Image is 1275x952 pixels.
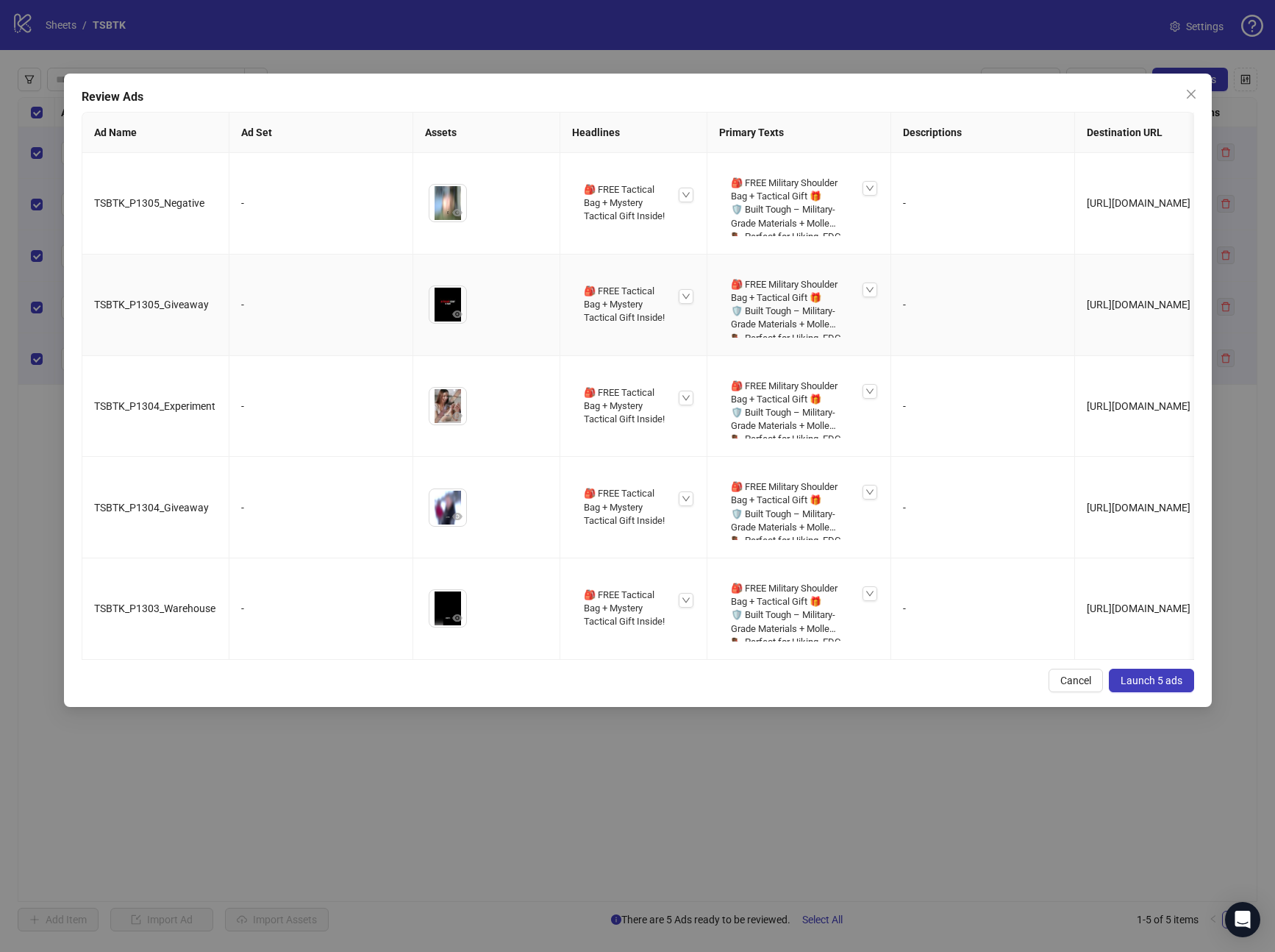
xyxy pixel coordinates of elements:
div: - [241,195,401,211]
span: down [865,387,874,396]
div: - [241,296,401,313]
span: [URL][DOMAIN_NAME] [1087,603,1190,614]
img: Asset 1 [429,489,466,526]
th: Descriptions [891,113,1075,153]
div: 🎒 FREE Military Shoulder Bag + Tactical Gift 🎁 🛡️ Built Tough – Military-Grade Materials + Molle ... [725,171,873,236]
div: - [241,600,401,617]
button: Preview [449,407,466,425]
div: 🎒 FREE Military Shoulder Bag + Tactical Gift 🎁 🛡️ Built Tough – Military-Grade Materials + Molle ... [725,475,873,540]
button: Launch 5 ads [1108,669,1193,692]
span: - [903,299,906,310]
div: 🎒 FREE Tactical Bag + Mystery Tactical Gift Inside! [578,177,689,230]
span: [URL][DOMAIN_NAME] [1087,502,1190,514]
div: 🎒 FREE Tactical Bag + Mystery Tactical Gift Inside! [578,583,689,635]
span: - [903,400,906,412]
button: Preview [449,609,466,627]
img: Asset 1 [429,388,466,425]
span: - [903,502,906,514]
span: down [865,184,874,193]
span: - [903,603,906,614]
span: down [682,394,690,402]
div: 🎒 FREE Tactical Bag + Mystery Tactical Gift Inside! [578,481,689,533]
span: TSBTK_P1304_Experiment [94,400,215,412]
span: eye [452,309,463,319]
th: Primary Texts [707,113,891,153]
button: Preview [449,508,466,526]
div: Open Intercom Messenger [1225,902,1260,937]
span: down [865,488,874,497]
div: 🎒 FREE Military Shoulder Bag + Tactical Gift 🎁 🛡️ Built Tough – Military-Grade Materials + Molle ... [725,576,873,642]
span: [URL][DOMAIN_NAME] [1087,197,1190,209]
div: 🎒 FREE Tactical Bag + Mystery Tactical Gift Inside! [578,279,689,331]
span: down [865,285,874,294]
span: Launch 5 ads [1120,675,1182,686]
span: down [682,494,690,503]
span: [URL][DOMAIN_NAME] [1087,400,1190,412]
span: eye [452,613,463,623]
th: Ad Set [229,113,413,153]
span: down [682,596,690,605]
span: - [903,197,906,209]
span: TSBTK_P1305_Negative [94,197,204,209]
span: down [865,589,874,598]
span: eye [452,411,463,421]
span: Cancel [1060,675,1090,686]
div: 🎒 FREE Tactical Bag + Mystery Tactical Gift Inside! [578,380,689,433]
button: Preview [449,204,466,221]
img: Asset 1 [429,590,466,627]
button: Preview [449,305,466,323]
button: Close [1179,82,1202,106]
span: eye [452,207,463,218]
img: Asset 1 [429,185,466,221]
div: 🎒 FREE Military Shoulder Bag + Tactical Gift 🎁 🛡️ Built Tough – Military-Grade Materials + Molle ... [725,272,873,338]
th: Assets [413,113,560,153]
span: eye [452,511,463,522]
span: down [682,292,690,301]
button: Cancel [1048,669,1102,692]
span: [URL][DOMAIN_NAME] [1087,299,1190,310]
span: close [1185,88,1196,100]
span: TSBTK_P1305_Giveaway [94,299,209,310]
th: Ad Name [82,113,229,153]
span: down [682,191,690,199]
span: TSBTK_P1304_Giveaway [94,502,209,514]
div: - [241,500,401,516]
th: Headlines [560,113,707,153]
div: 🎒 FREE Military Shoulder Bag + Tactical Gift 🎁 🛡️ Built Tough – Military-Grade Materials + Molle ... [725,374,873,439]
span: TSBTK_P1303_Warehouse [94,603,215,614]
div: - [241,398,401,414]
img: Asset 1 [429,286,466,323]
div: Review Ads [82,88,1194,106]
